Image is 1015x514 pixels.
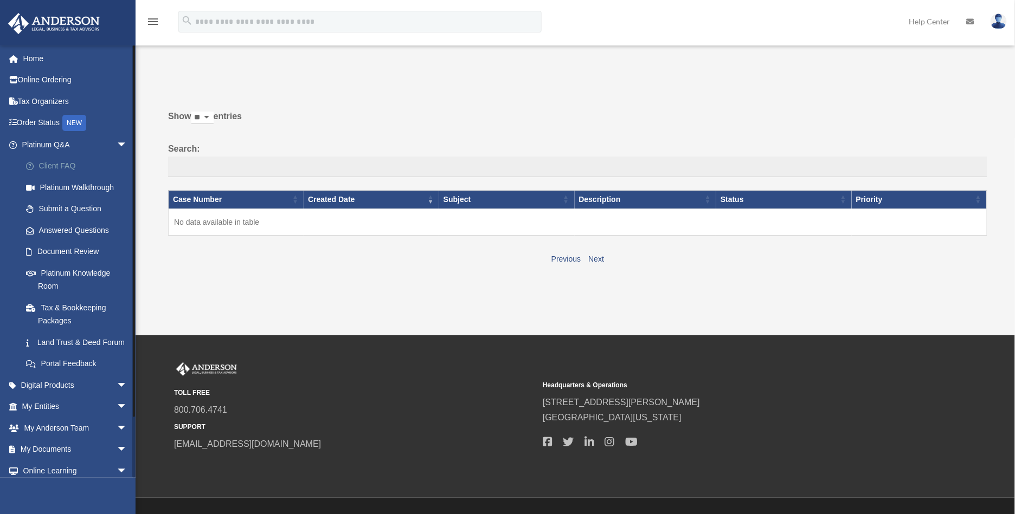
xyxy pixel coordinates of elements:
img: Anderson Advisors Platinum Portal [174,362,239,376]
a: Answered Questions [15,219,138,241]
span: arrow_drop_down [117,417,138,439]
a: Next [588,255,604,263]
img: Anderson Advisors Platinum Portal [5,13,103,34]
a: Online Learningarrow_drop_down [8,460,144,482]
small: SUPPORT [174,421,535,433]
a: [STREET_ADDRESS][PERSON_NAME] [543,398,700,407]
a: [EMAIL_ADDRESS][DOMAIN_NAME] [174,439,321,448]
a: Submit a Question [15,198,144,220]
th: Case Number: activate to sort column ascending [169,190,304,209]
td: No data available in table [169,209,987,236]
a: menu [146,19,159,28]
th: Description: activate to sort column ascending [575,190,717,209]
th: Status: activate to sort column ascending [716,190,852,209]
a: Document Review [15,241,144,263]
th: Created Date: activate to sort column ascending [304,190,439,209]
a: Order StatusNEW [8,112,144,134]
select: Showentries [191,112,214,124]
small: TOLL FREE [174,387,535,399]
label: Show entries [168,109,987,135]
a: Previous [551,255,581,263]
img: User Pic [991,14,1007,29]
a: Home [8,48,144,69]
i: search [181,15,193,27]
a: Portal Feedback [15,353,144,375]
div: NEW [62,115,86,131]
span: arrow_drop_down [117,374,138,396]
span: arrow_drop_down [117,460,138,482]
a: My Documentsarrow_drop_down [8,439,144,460]
a: Platinum Q&Aarrow_drop_down [8,134,144,155]
a: My Anderson Teamarrow_drop_down [8,417,144,439]
th: Priority: activate to sort column ascending [852,190,987,209]
small: Headquarters & Operations [543,380,904,391]
a: Digital Productsarrow_drop_down [8,374,144,396]
input: Search: [168,157,987,177]
span: arrow_drop_down [117,396,138,418]
a: Platinum Walkthrough [15,177,144,198]
a: 800.706.4741 [174,405,227,414]
a: [GEOGRAPHIC_DATA][US_STATE] [543,413,682,422]
a: My Entitiesarrow_drop_down [8,396,144,418]
a: Tax & Bookkeeping Packages [15,297,144,331]
i: menu [146,15,159,28]
label: Search: [168,141,987,177]
span: arrow_drop_down [117,439,138,461]
a: Online Ordering [8,69,144,91]
a: Client FAQ [15,155,144,177]
a: Land Trust & Deed Forum [15,331,144,353]
th: Subject: activate to sort column ascending [439,190,575,209]
a: Platinum Knowledge Room [15,262,144,297]
a: Tax Organizers [8,90,144,112]
span: arrow_drop_down [117,134,138,156]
